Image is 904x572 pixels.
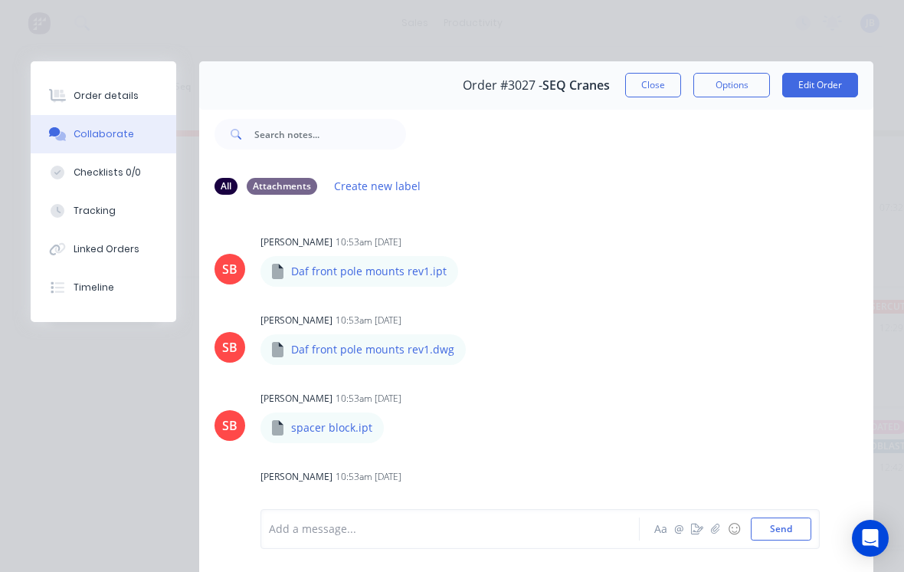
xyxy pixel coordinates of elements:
[336,235,401,249] div: 10:53am [DATE]
[693,73,770,97] button: Options
[326,176,429,196] button: Create new label
[31,192,176,230] button: Tracking
[751,518,811,541] button: Send
[336,470,401,484] div: 10:53am [DATE]
[74,281,114,294] div: Timeline
[215,178,237,195] div: All
[852,520,889,557] div: Open Intercom Messenger
[670,520,688,538] button: @
[260,392,332,406] div: [PERSON_NAME]
[260,314,332,327] div: [PERSON_NAME]
[336,314,401,327] div: 10:53am [DATE]
[336,392,401,406] div: 10:53am [DATE]
[651,520,670,538] button: Aa
[31,77,176,115] button: Order details
[725,520,743,538] button: ☺
[31,268,176,307] button: Timeline
[74,89,139,103] div: Order details
[254,119,406,150] input: Search notes...
[74,242,139,256] div: Linked Orders
[31,230,176,268] button: Linked Orders
[542,78,610,93] span: SEQ Cranes
[782,73,858,97] button: Edit Order
[222,338,237,357] div: SB
[74,166,141,179] div: Checklists 0/0
[625,73,681,97] button: Close
[463,78,542,93] span: Order #3027 -
[291,342,454,357] p: Daf front pole mounts rev1.dwg
[291,264,447,279] p: Daf front pole mounts rev1.ipt
[74,204,116,218] div: Tracking
[260,235,332,249] div: [PERSON_NAME]
[222,260,237,278] div: SB
[291,420,372,436] p: spacer block.ipt
[74,127,134,141] div: Collaborate
[31,115,176,153] button: Collaborate
[31,153,176,192] button: Checklists 0/0
[260,470,332,484] div: [PERSON_NAME]
[222,416,237,435] div: SB
[247,178,317,195] div: Attachments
